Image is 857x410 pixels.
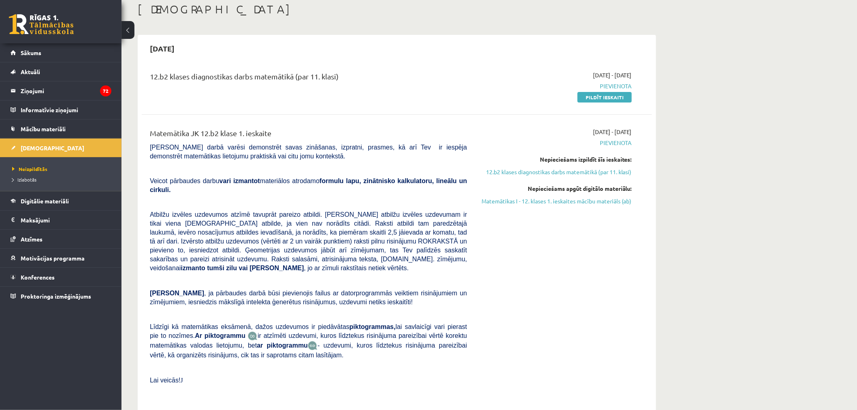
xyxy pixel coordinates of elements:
h1: [DEMOGRAPHIC_DATA] [138,2,656,16]
a: Konferences [11,268,111,286]
div: Matemātika JK 12.b2 klase 1. ieskaite [150,128,467,143]
span: Konferences [21,273,55,281]
b: ar piktogrammu [257,342,308,349]
span: Digitālie materiāli [21,197,69,205]
a: Informatīvie ziņojumi [11,100,111,119]
span: Pievienota [479,82,632,90]
a: Rīgas 1. Tālmācības vidusskola [9,14,74,34]
legend: Maksājumi [21,211,111,229]
img: JfuEzvunn4EvwAAAAASUVORK5CYII= [248,331,258,341]
span: Aktuāli [21,68,40,75]
b: piktogrammas, [350,323,396,330]
i: 72 [100,85,111,96]
a: Izlabotās [12,176,113,183]
b: tumši zilu vai [PERSON_NAME] [207,265,304,271]
b: vari izmantot [220,177,260,184]
a: Motivācijas programma [11,249,111,267]
b: izmanto [181,265,205,271]
span: Līdzīgi kā matemātikas eksāmenā, dažos uzdevumos ir piedāvātas lai savlaicīgi vari pierast pie to... [150,323,467,339]
b: formulu lapu, zinātnisko kalkulatoru, lineālu un cirkuli. [150,177,467,193]
span: Pievienota [479,139,632,147]
span: Atzīmes [21,235,43,243]
a: Mācību materiāli [11,120,111,138]
span: [DEMOGRAPHIC_DATA] [21,144,84,152]
div: 12.b2 klases diagnostikas darbs matemātikā (par 11. klasi) [150,71,467,86]
a: Aktuāli [11,62,111,81]
a: 12.b2 klases diagnostikas darbs matemātikā (par 11. klasi) [479,168,632,176]
a: Digitālie materiāli [11,192,111,210]
span: , ja pārbaudes darbā būsi pievienojis failus ar datorprogrammās veiktiem risinājumiem un zīmējumi... [150,290,467,305]
span: [DATE] - [DATE] [593,128,632,136]
span: J [181,377,183,384]
span: Sākums [21,49,41,56]
legend: Informatīvie ziņojumi [21,100,111,119]
a: Atzīmes [11,230,111,248]
a: Maksājumi [11,211,111,229]
a: Proktoringa izmēģinājums [11,287,111,305]
span: Motivācijas programma [21,254,85,262]
span: Proktoringa izmēģinājums [21,293,91,300]
div: Nepieciešams apgūt digitālo materiālu: [479,184,632,193]
span: Veicot pārbaudes darbu materiālos atrodamo [150,177,467,193]
span: Lai veicās! [150,377,181,384]
img: wKvN42sLe3LLwAAAABJRU5ErkJggg== [308,341,318,350]
a: Sākums [11,43,111,62]
a: [DEMOGRAPHIC_DATA] [11,139,111,157]
span: [PERSON_NAME] darbā varēsi demonstrēt savas zināšanas, izpratni, prasmes, kā arī Tev ir iespēja d... [150,144,467,160]
a: Matemātikas I - 12. klases 1. ieskaites mācību materiāls (ab) [479,197,632,205]
span: [DATE] - [DATE] [593,71,632,79]
a: Ziņojumi72 [11,81,111,100]
span: [PERSON_NAME] [150,290,204,297]
b: Ar piktogrammu [195,332,245,339]
legend: Ziņojumi [21,81,111,100]
a: Pildīt ieskaiti [578,92,632,102]
span: Izlabotās [12,176,36,183]
span: Neizpildītās [12,166,47,172]
a: Neizpildītās [12,165,113,173]
span: Atbilžu izvēles uzdevumos atzīmē tavuprāt pareizo atbildi. [PERSON_NAME] atbilžu izvēles uzdevuma... [150,211,467,271]
div: Nepieciešams izpildīt šīs ieskaites: [479,155,632,164]
h2: [DATE] [142,39,183,58]
span: Mācību materiāli [21,125,66,132]
span: ir atzīmēti uzdevumi, kuros līdztekus risinājuma pareizībai vērtē korektu matemātikas valodas lie... [150,332,467,349]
